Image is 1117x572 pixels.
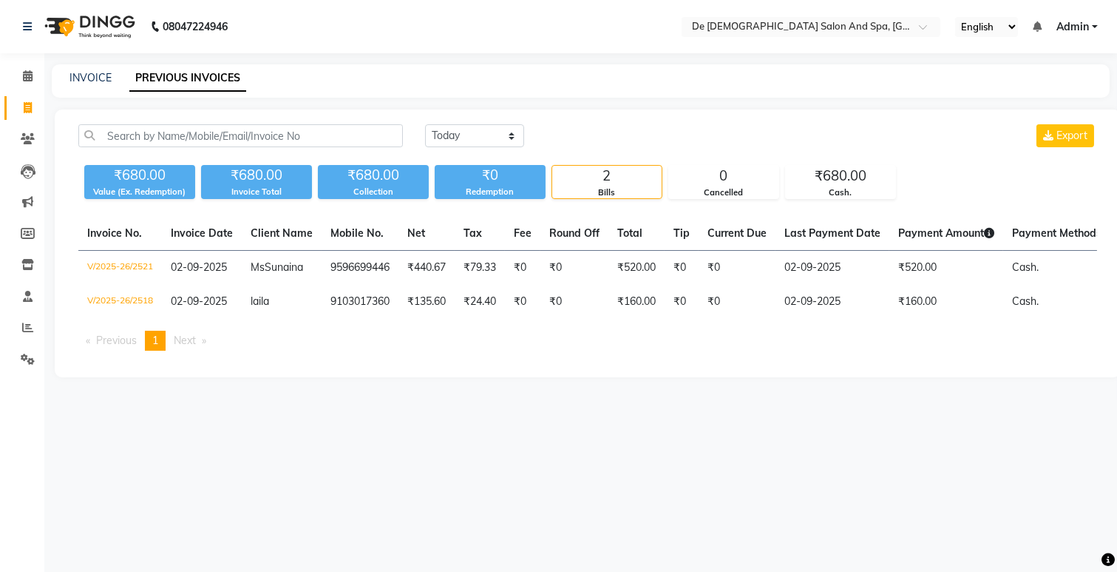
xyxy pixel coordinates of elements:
span: Cash. [1012,295,1039,308]
span: Fee [514,226,532,240]
span: Admin [1056,19,1089,35]
td: ₹520.00 [608,251,665,286]
td: ₹0 [699,285,775,319]
a: PREVIOUS INVOICES [129,65,246,92]
div: Value (Ex. Redemption) [84,186,195,198]
td: V/2025-26/2518 [78,285,162,319]
td: ₹440.67 [398,251,455,286]
div: Cash. [786,186,895,199]
td: ₹135.60 [398,285,455,319]
span: Ms [251,260,265,274]
span: Next [174,334,196,347]
td: ₹0 [505,285,540,319]
td: ₹520.00 [889,251,1003,286]
span: Export [1056,129,1087,142]
span: Cash. [1012,260,1039,274]
span: Payment Methods [1012,226,1112,240]
div: Collection [318,186,429,198]
td: 02-09-2025 [775,251,889,286]
span: Client Name [251,226,313,240]
div: ₹0 [435,165,546,186]
a: INVOICE [69,71,112,84]
span: Previous [96,334,137,347]
div: Cancelled [669,186,778,199]
div: 2 [552,166,662,186]
span: Round Off [549,226,600,240]
td: ₹0 [540,251,608,286]
nav: Pagination [78,331,1097,351]
div: 0 [669,166,778,186]
span: Invoice No. [87,226,142,240]
div: Redemption [435,186,546,198]
td: ₹0 [505,251,540,286]
span: 1 [152,334,158,347]
td: ₹79.33 [455,251,505,286]
td: 02-09-2025 [775,285,889,319]
td: 9103017360 [322,285,398,319]
td: 9596699446 [322,251,398,286]
span: 02-09-2025 [171,295,227,308]
span: 02-09-2025 [171,260,227,274]
td: ₹160.00 [608,285,665,319]
span: Tip [673,226,690,240]
td: ₹0 [699,251,775,286]
span: Tax [464,226,482,240]
span: Sunaina [265,260,303,274]
td: ₹0 [665,251,699,286]
b: 08047224946 [163,6,228,47]
td: V/2025-26/2521 [78,251,162,286]
span: Net [407,226,425,240]
span: Total [617,226,642,240]
button: Export [1036,124,1094,147]
td: ₹160.00 [889,285,1003,319]
div: ₹680.00 [786,166,895,186]
div: ₹680.00 [201,165,312,186]
div: ₹680.00 [84,165,195,186]
td: ₹0 [665,285,699,319]
div: ₹680.00 [318,165,429,186]
img: logo [38,6,139,47]
span: laila [251,295,269,308]
span: Invoice Date [171,226,233,240]
div: Bills [552,186,662,199]
span: Last Payment Date [784,226,880,240]
span: Payment Amount [898,226,994,240]
input: Search by Name/Mobile/Email/Invoice No [78,124,403,147]
div: Invoice Total [201,186,312,198]
td: ₹24.40 [455,285,505,319]
td: ₹0 [540,285,608,319]
span: Current Due [707,226,767,240]
span: Mobile No. [330,226,384,240]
